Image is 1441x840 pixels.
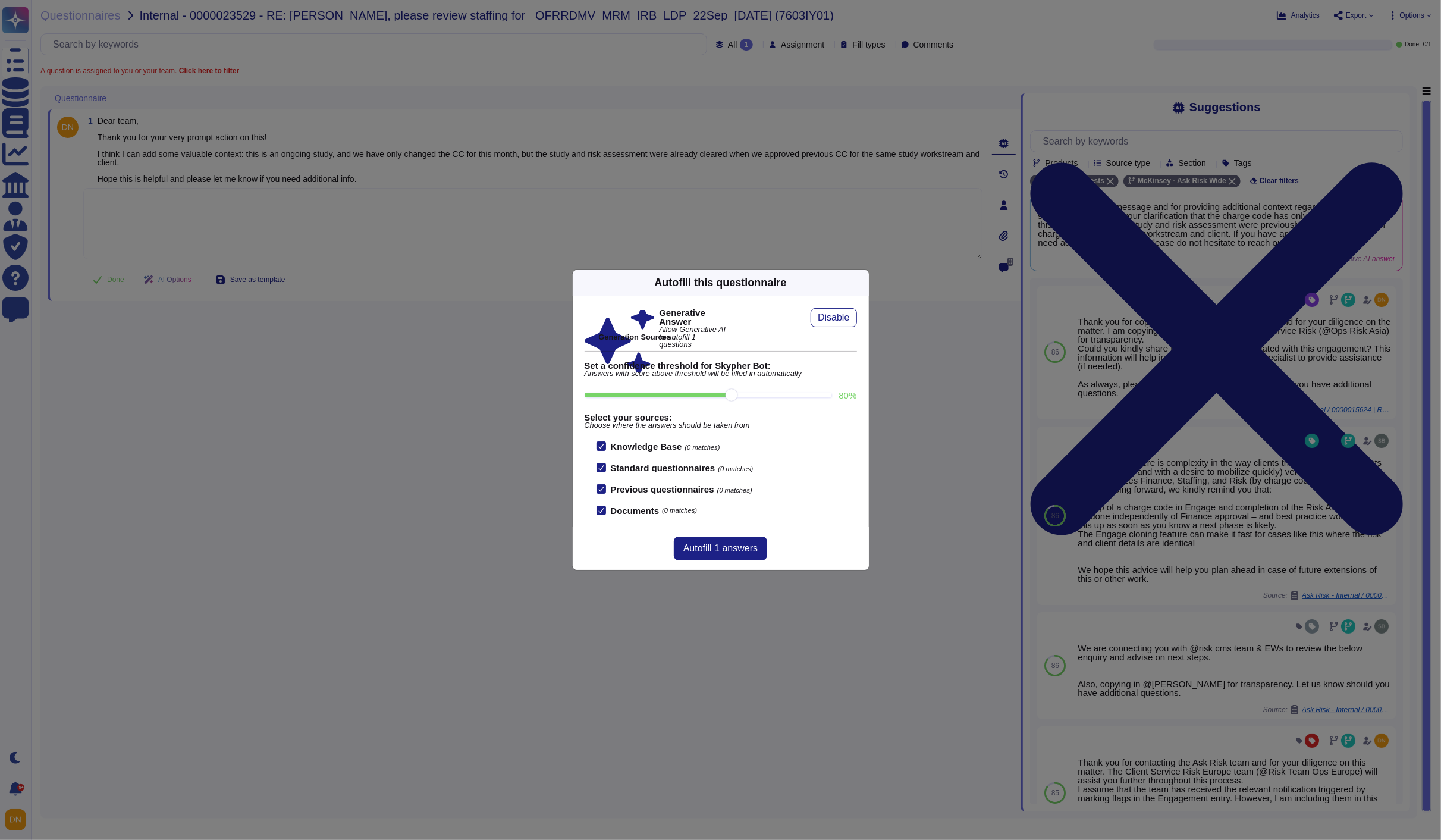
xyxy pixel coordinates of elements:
[585,413,857,422] b: Select your sources:
[839,391,856,400] label: 80 %
[718,465,753,472] span: (0 matches)
[611,484,714,494] b: Previous questionnaires
[599,333,676,341] b: Generation Sources :
[811,308,856,327] button: Disable
[685,444,720,451] span: (0 matches)
[611,506,660,515] b: Documents
[611,463,715,473] b: Standard questionnaires
[717,487,752,494] span: (0 matches)
[659,308,729,326] b: Generative Answer
[585,361,857,370] b: Set a confidence threshold for Skypher Bot:
[818,313,849,322] span: Disable
[654,275,786,291] div: Autofill this questionnaire
[585,370,857,378] span: Answers with score above threshold will be filled in automatically
[611,441,682,452] b: Knowledge Base
[659,326,729,349] span: Allow Generative AI to autofill 1 questions
[662,507,697,514] span: (0 matches)
[683,544,758,553] span: Autofill 1 answers
[674,537,767,560] button: Autofill 1 answers
[585,422,857,430] span: Choose where the answers should be taken from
